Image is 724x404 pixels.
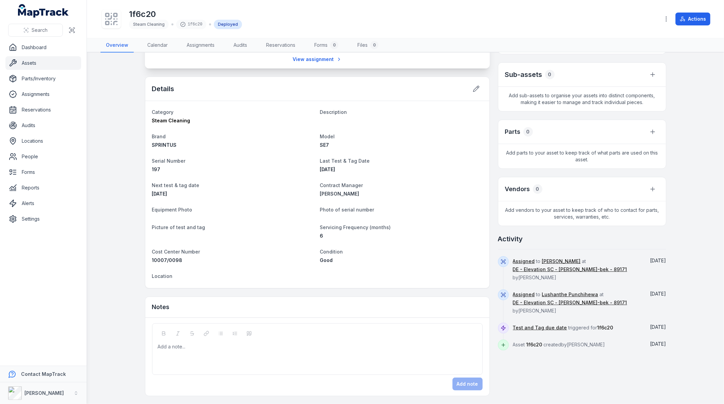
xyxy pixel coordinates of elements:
a: Reports [5,181,81,195]
a: Dashboard [5,41,81,54]
span: 10007/0098 [152,257,183,263]
span: Photo of serial number [320,207,374,213]
span: Steam Cleaning [152,118,190,123]
button: Actions [675,13,710,25]
span: Model [320,134,335,139]
a: DE - Elevation SC - [PERSON_NAME]-bek - 89171 [513,266,627,273]
a: [PERSON_NAME] [320,190,483,197]
span: Contract Manager [320,182,363,188]
a: DE - Elevation SC - [PERSON_NAME]-bek - 89171 [513,299,627,306]
a: Files0 [352,38,384,53]
a: People [5,150,81,163]
h3: Parts [505,127,521,137]
a: Audits [5,119,81,132]
span: Steam Cleaning [133,22,165,27]
span: 1f6c20 [597,325,613,330]
span: 6 [320,233,323,239]
span: triggered for [513,325,613,330]
a: Locations [5,134,81,148]
span: [DATE] [320,166,335,172]
span: Condition [320,249,343,255]
div: 0 [545,70,555,79]
span: Location [152,273,173,279]
div: 0 [523,127,533,137]
h1: 1f6c20 [129,9,242,20]
a: Reservations [5,103,81,117]
a: Assigned [513,291,535,298]
a: Assignments [5,87,81,101]
a: Lushanthe Punchihewa [542,291,598,298]
span: to at by [PERSON_NAME] [513,291,627,314]
div: 1f6c20 [176,20,206,29]
a: Assignments [181,38,220,53]
span: [DATE] [650,324,666,330]
a: View assignment [288,53,346,66]
span: Add vendors to your asset to keep track of who to contact for parts, services, warranties, etc. [498,201,666,226]
span: 1f6c20 [526,342,542,347]
h3: Notes [152,302,170,312]
button: Search [8,24,63,37]
span: Cost Center Number [152,249,200,255]
span: [DATE] [650,291,666,297]
span: Good [320,257,333,263]
a: Assets [5,56,81,70]
a: Settings [5,212,81,226]
a: Assigned [513,258,535,265]
h3: Vendors [505,184,530,194]
div: 0 [330,41,338,49]
strong: [PERSON_NAME] [24,390,64,396]
a: MapTrack [18,4,69,18]
a: [PERSON_NAME] [542,258,581,265]
h2: Activity [498,234,523,244]
time: 7/9/2025, 2:10:00 PM [650,324,666,330]
div: 0 [370,41,378,49]
a: Test and Tag due date [513,324,567,331]
span: Category [152,109,174,115]
span: Description [320,109,347,115]
h2: Sub-assets [505,70,542,79]
time: 12/18/2024, 11:00:00 AM [320,166,335,172]
time: 6/18/2025, 10:00:00 AM [152,191,167,197]
span: Last Test & Tag Date [320,158,370,164]
span: Picture of test and tag [152,224,205,230]
span: [DATE] [650,258,666,263]
span: Add parts to your asset to keep track of what parts are used on this asset. [498,144,666,168]
span: SE7 [320,142,329,148]
a: Alerts [5,197,81,210]
span: [DATE] [152,191,167,197]
a: Calendar [142,38,173,53]
span: to at by [PERSON_NAME] [513,258,627,280]
a: Parts/Inventory [5,72,81,85]
span: [DATE] [650,341,666,347]
span: Next test & tag date [152,182,200,188]
span: 197 [152,166,161,172]
div: 0 [533,184,542,194]
span: Add sub-assets to organise your assets into distinct components, making it easier to manage and t... [498,87,666,111]
span: Brand [152,134,166,139]
time: 8/14/2025, 3:24:20 PM [650,291,666,297]
time: 9/4/2025, 3:13:33 PM [650,258,666,263]
a: Forms [5,165,81,179]
span: Asset created by [PERSON_NAME] [513,342,605,347]
a: Overview [100,38,134,53]
a: Reservations [261,38,301,53]
div: Deployed [214,20,242,29]
span: Equipment Photo [152,207,192,213]
span: Search [32,27,48,34]
span: Servicing Frequency (months) [320,224,391,230]
time: 1/13/2025, 6:34:53 PM [650,341,666,347]
span: Serial Number [152,158,186,164]
a: Forms0 [309,38,344,53]
h2: Details [152,84,174,94]
span: SPRINTUS [152,142,177,148]
strong: Contact MapTrack [21,371,66,377]
a: Audits [228,38,253,53]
